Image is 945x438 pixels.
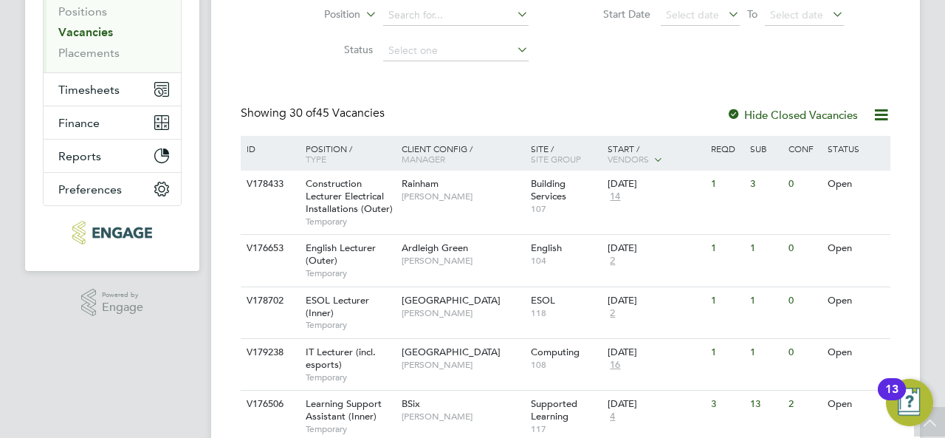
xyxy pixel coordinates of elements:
span: 30 of [289,106,316,120]
span: Type [306,153,326,165]
div: 1 [707,171,746,198]
div: Open [824,287,888,315]
label: Status [288,43,373,56]
span: Select date [666,8,719,21]
input: Select one [383,41,529,61]
span: Temporary [306,372,394,383]
a: Placements [58,46,120,60]
span: Timesheets [58,83,120,97]
a: Go to home page [43,221,182,244]
span: Preferences [58,182,122,196]
span: BSix [402,397,420,410]
span: Temporary [306,423,394,435]
div: Open [824,171,888,198]
input: Search for... [383,5,529,26]
div: 1 [746,339,785,366]
div: 3 [707,391,746,418]
span: 45 Vacancies [289,106,385,120]
div: Status [824,136,888,161]
span: Temporary [306,267,394,279]
div: V178702 [243,287,295,315]
div: 13 [885,389,898,408]
span: Ardleigh Green [402,242,468,254]
div: V176653 [243,235,295,262]
span: To [743,4,762,24]
a: Positions [58,4,107,18]
button: Preferences [44,173,181,205]
div: 1 [707,235,746,262]
div: Open [824,235,888,262]
span: Temporary [306,319,394,331]
button: Timesheets [44,73,181,106]
span: 107 [531,203,601,215]
span: Supported Learning [531,397,577,422]
span: Powered by [102,289,143,301]
div: Open [824,391,888,418]
div: [DATE] [608,398,704,411]
span: Computing [531,346,580,358]
div: 1 [707,339,746,366]
span: 108 [531,359,601,371]
span: 2 [608,307,617,320]
span: Select date [770,8,823,21]
span: Manager [402,153,445,165]
span: ESOL [531,294,555,307]
div: V176506 [243,391,295,418]
div: [DATE] [608,242,704,255]
span: 2 [608,255,617,267]
button: Reports [44,140,181,172]
span: Finance [58,116,100,130]
div: 1 [746,235,785,262]
span: Vendors [608,153,649,165]
div: 0 [785,287,823,315]
div: Reqd [707,136,746,161]
span: 14 [608,191,622,203]
span: 117 [531,423,601,435]
span: Building Services [531,177,566,202]
div: Start / [604,136,707,173]
span: [GEOGRAPHIC_DATA] [402,346,501,358]
div: ID [243,136,295,161]
span: [PERSON_NAME] [402,255,523,267]
a: Vacancies [58,25,113,39]
div: [DATE] [608,178,704,191]
a: Powered byEngage [81,289,144,317]
span: ESOL Lecturer (Inner) [306,294,369,319]
label: Start Date [566,7,650,21]
div: 0 [785,171,823,198]
label: Position [275,7,360,22]
div: V179238 [243,339,295,366]
span: 4 [608,411,617,423]
div: [DATE] [608,346,704,359]
img: morganhunt-logo-retina.png [72,221,151,244]
button: Finance [44,106,181,139]
div: Conf [785,136,823,161]
span: [PERSON_NAME] [402,359,523,371]
div: 0 [785,339,823,366]
span: Site Group [531,153,581,165]
div: Showing [241,106,388,121]
div: 0 [785,235,823,262]
span: Rainham [402,177,439,190]
span: [PERSON_NAME] [402,191,523,202]
div: 1 [707,287,746,315]
div: 1 [746,287,785,315]
div: Sub [746,136,785,161]
span: English [531,242,562,254]
span: Reports [58,149,101,163]
span: 16 [608,359,622,372]
span: Construction Lecturer Electrical Installations (Outer) [306,177,393,215]
span: Temporary [306,216,394,227]
button: Open Resource Center, 13 new notifications [886,379,933,426]
div: [DATE] [608,295,704,307]
div: 13 [746,391,785,418]
label: Hide Closed Vacancies [726,108,858,122]
span: 104 [531,255,601,267]
div: Client Config / [398,136,527,171]
span: [PERSON_NAME] [402,307,523,319]
div: 2 [785,391,823,418]
div: Position / [295,136,398,171]
span: 118 [531,307,601,319]
div: Open [824,339,888,366]
span: IT Lecturer (incl. esports) [306,346,376,371]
